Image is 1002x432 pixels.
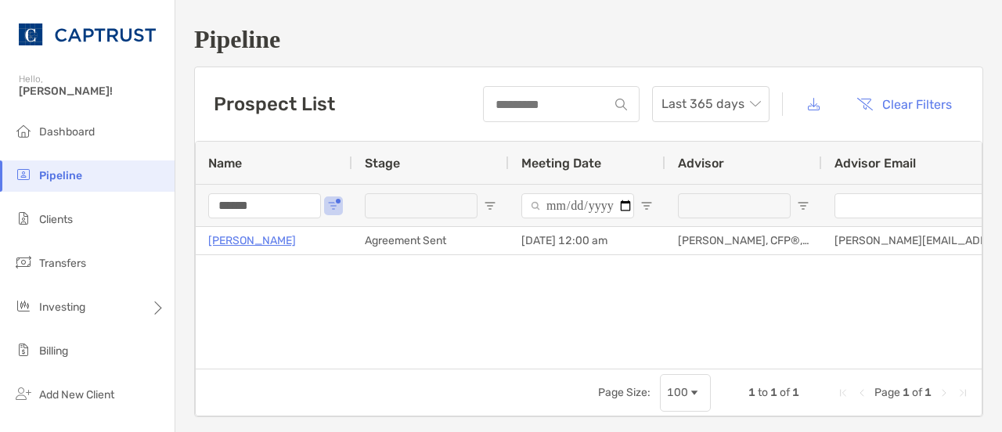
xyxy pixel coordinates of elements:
span: Meeting Date [521,156,601,171]
h3: Prospect List [214,93,335,115]
span: Stage [365,156,400,171]
div: First Page [837,387,849,399]
img: transfers icon [14,253,33,272]
span: 1 [925,386,932,399]
span: Clients [39,213,73,226]
span: Name [208,156,242,171]
img: add_new_client icon [14,384,33,403]
img: investing icon [14,297,33,315]
input: Name Filter Input [208,193,321,218]
span: Pipeline [39,169,82,182]
span: Dashboard [39,125,95,139]
div: Page Size [660,374,711,412]
div: Page Size: [598,386,651,399]
span: 1 [770,386,777,399]
span: 1 [903,386,910,399]
span: of [780,386,790,399]
div: 100 [667,386,688,399]
img: CAPTRUST Logo [19,6,156,63]
img: pipeline icon [14,165,33,184]
span: to [758,386,768,399]
button: Open Filter Menu [327,200,340,212]
span: of [912,386,922,399]
div: Last Page [957,387,969,399]
div: Agreement Sent [352,227,509,254]
span: Last 365 days [661,87,760,121]
button: Open Filter Menu [797,200,809,212]
span: Billing [39,344,68,358]
span: [PERSON_NAME]! [19,85,165,98]
span: Advisor [678,156,724,171]
span: Advisor Email [834,156,916,171]
span: Investing [39,301,85,314]
img: billing icon [14,340,33,359]
span: Page [874,386,900,399]
img: input icon [615,99,627,110]
span: 1 [792,386,799,399]
img: dashboard icon [14,121,33,140]
span: 1 [748,386,755,399]
a: [PERSON_NAME] [208,231,296,250]
span: Transfers [39,257,86,270]
button: Open Filter Menu [484,200,496,212]
img: clients icon [14,209,33,228]
h1: Pipeline [194,25,983,54]
input: Meeting Date Filter Input [521,193,634,218]
div: Previous Page [856,387,868,399]
div: [DATE] 12:00 am [509,227,665,254]
button: Open Filter Menu [640,200,653,212]
button: Clear Filters [845,87,964,121]
div: [PERSON_NAME], CFP®, CLU® [665,227,822,254]
div: Next Page [938,387,950,399]
span: Add New Client [39,388,114,401]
